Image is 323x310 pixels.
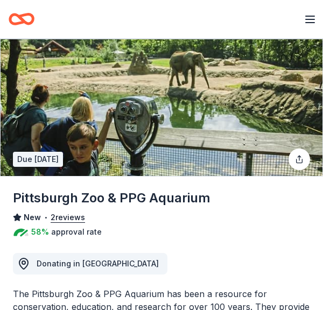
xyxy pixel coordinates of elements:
a: Home [9,6,34,32]
span: New [24,211,41,224]
h1: Pittsburgh Zoo & PPG Aquarium [13,189,210,207]
div: Due [DATE] [13,152,63,167]
img: Image for Pittsburgh Zoo & PPG Aquarium [1,39,322,176]
span: 58% [31,226,49,238]
span: approval rate [51,226,102,238]
span: Donating in [GEOGRAPHIC_DATA] [37,259,159,268]
span: • [44,213,48,222]
button: 2reviews [51,211,85,224]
